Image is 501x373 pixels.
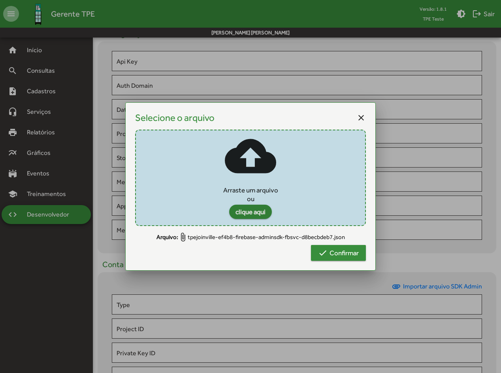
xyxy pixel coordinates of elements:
button: clique aqui [229,205,272,219]
span: clique aqui [235,205,266,219]
div: tpejoinville-ef4b8-firebase-adminsdk-fbsvc-d8becbdeb7.json [135,232,366,242]
div: ou [223,194,278,203]
span: Arquivo: [156,233,178,242]
mat-icon: cloud_upload [220,130,281,186]
mat-icon: attach_file [178,232,188,242]
mat-icon: close [356,113,366,122]
h4: Selecione o arquivo [135,112,215,124]
div: Arraste um arquivo [223,186,278,194]
button: Confirmar [311,245,366,261]
span: Confirmar [318,246,359,260]
mat-icon: check [318,248,328,258]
